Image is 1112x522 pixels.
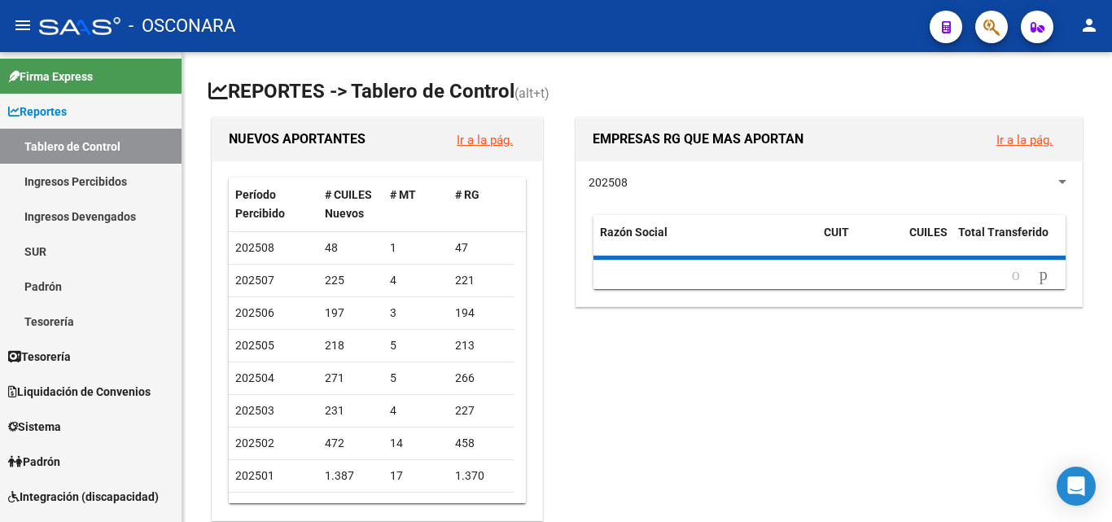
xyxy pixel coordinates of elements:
span: 202506 [235,306,274,319]
span: # RG [455,188,479,201]
div: 17 [390,467,442,485]
button: Ir a la pág. [444,125,526,155]
a: go to next page [1032,266,1055,284]
div: 5 [390,336,442,355]
datatable-header-cell: # CUILES Nuevos [318,178,383,231]
span: 202508 [589,176,628,189]
div: 194 [455,304,507,322]
div: 213 [455,336,507,355]
span: CUIT [824,226,849,239]
div: Open Intercom Messenger [1057,467,1096,506]
div: 218 [325,336,377,355]
span: Padrón [8,453,60,471]
div: 197 [325,304,377,322]
div: 1 [390,239,442,257]
span: - OSCONARA [129,8,235,44]
div: 48 [325,239,377,257]
div: 805 [325,499,377,518]
span: 202501 [235,469,274,482]
a: Ir a la pág. [457,133,513,147]
a: Ir a la pág. [996,133,1053,147]
span: Tesorería [8,348,71,366]
button: Ir a la pág. [983,125,1066,155]
span: Firma Express [8,68,93,86]
div: 227 [455,401,507,420]
datatable-header-cell: CUILES [903,215,952,269]
span: 202412 [235,502,274,515]
span: Sistema [8,418,61,436]
div: 88 [390,499,442,518]
span: 202507 [235,274,274,287]
div: 4 [390,401,442,420]
span: 202505 [235,339,274,352]
div: 458 [455,434,507,453]
div: 5 [390,369,442,388]
div: 221 [455,271,507,290]
span: Total Transferido [958,226,1049,239]
div: 225 [325,271,377,290]
div: 3 [390,304,442,322]
div: 717 [455,499,507,518]
a: go to previous page [1005,266,1027,284]
datatable-header-cell: Período Percibido [229,178,318,231]
span: Razón Social [600,226,668,239]
div: 4 [390,271,442,290]
span: EMPRESAS RG QUE MAS APORTAN [593,131,803,147]
span: 202502 [235,436,274,450]
span: Liquidación de Convenios [8,383,151,401]
span: 202508 [235,241,274,254]
datatable-header-cell: Razón Social [593,215,817,269]
div: 266 [455,369,507,388]
datatable-header-cell: CUIT [817,215,903,269]
div: 1.370 [455,467,507,485]
div: 47 [455,239,507,257]
span: 202503 [235,404,274,417]
datatable-header-cell: # RG [449,178,514,231]
span: NUEVOS APORTANTES [229,131,366,147]
div: 14 [390,434,442,453]
mat-icon: person [1079,15,1099,35]
mat-icon: menu [13,15,33,35]
span: (alt+t) [514,86,549,101]
h1: REPORTES -> Tablero de Control [208,78,1086,107]
span: Período Percibido [235,188,285,220]
span: # MT [390,188,416,201]
div: 1.387 [325,467,377,485]
datatable-header-cell: Total Transferido [952,215,1066,269]
span: 202504 [235,371,274,384]
datatable-header-cell: # MT [383,178,449,231]
span: Integración (discapacidad) [8,488,159,506]
span: Reportes [8,103,67,121]
span: # CUILES Nuevos [325,188,372,220]
span: CUILES [909,226,948,239]
div: 231 [325,401,377,420]
div: 271 [325,369,377,388]
div: 472 [325,434,377,453]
